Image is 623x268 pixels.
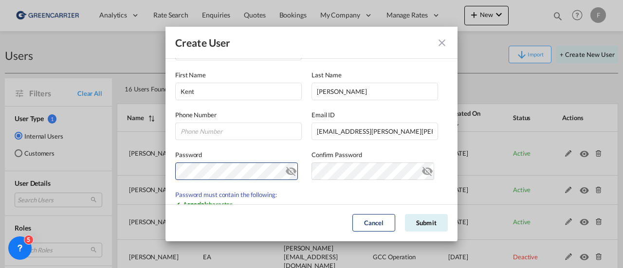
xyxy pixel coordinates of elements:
md-dialog: GeneralIntergration Details ... [165,27,458,241]
label: Last Name [311,70,438,80]
label: Confirm Password [311,150,438,160]
label: First Name [175,70,302,80]
input: Email [311,123,438,140]
label: Phone Number [175,110,302,120]
button: Submit [405,214,448,232]
md-icon: icon-eye-off [421,163,433,175]
button: Cancel [352,214,395,232]
md-icon: icon-eye-off [285,163,297,175]
button: icon-close fg-AAA8AD [432,33,452,53]
div: A character [175,199,302,209]
div: Create User [175,36,230,49]
input: First name [175,83,302,100]
b: special [187,200,206,208]
input: Phone Number [175,123,302,140]
label: Password [175,150,302,160]
md-icon: icon-close fg-AAA8AD [436,37,448,49]
div: Password must contain the following: [175,190,302,199]
label: Email ID [311,110,438,120]
input: Last name [311,83,438,100]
